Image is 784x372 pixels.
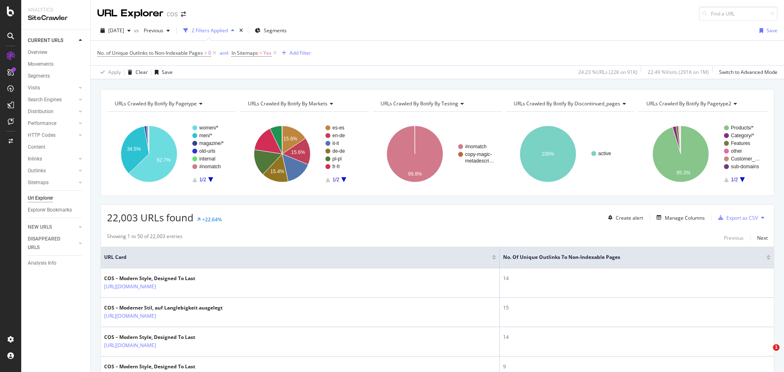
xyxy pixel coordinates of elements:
[115,100,197,107] span: URLs Crawled By Botify By pagetype
[157,157,171,163] text: 62.7%
[28,107,76,116] a: Distribution
[465,144,487,149] text: #nomatch
[283,136,297,142] text: 15.6%
[465,151,492,157] text: copy-magic-
[28,36,76,45] a: CURRENT URLS
[180,24,238,37] button: 2 Filters Applied
[28,119,56,128] div: Performance
[28,107,53,116] div: Distribution
[332,148,345,154] text: de-de
[28,178,76,187] a: Sitemaps
[731,177,738,183] text: 1/2
[28,84,40,92] div: Visits
[28,259,85,267] a: Analysis Info
[605,211,643,224] button: Create alert
[503,334,771,341] div: 14
[134,27,140,34] span: vs
[28,155,42,163] div: Inlinks
[140,24,173,37] button: Previous
[108,69,121,76] div: Apply
[653,213,705,223] button: Manage Columns
[503,254,754,261] span: No. of Unique Outlinks to Non-Indexable Pages
[252,24,290,37] button: Segments
[162,69,173,76] div: Save
[373,118,501,189] svg: A chart.
[240,118,368,189] div: A chart.
[28,72,50,80] div: Segments
[766,27,777,34] div: Save
[220,49,228,56] div: and
[514,100,620,107] span: URLs Crawled By Botify By discontinued_pages
[290,49,311,56] div: Add Filter
[465,158,494,164] text: metadescri…
[28,235,76,252] a: DISAPPEARED URLS
[503,275,771,282] div: 14
[648,69,709,76] div: 22.49 % Visits ( 291K on 1M )
[199,177,206,183] text: 1/2
[332,140,339,146] text: it-it
[719,69,777,76] div: Switch to Advanced Mode
[181,11,186,17] div: arrow-right-arrow-left
[512,97,633,110] h4: URLs Crawled By Botify By discontinued_pages
[107,211,194,224] span: 22,003 URLs found
[104,363,195,370] div: COS – Modern Style, Designed To Last
[699,7,777,21] input: Find a URL
[104,341,156,350] a: [URL][DOMAIN_NAME]
[28,167,76,175] a: Outlinks
[731,140,750,146] text: Features
[757,234,768,241] div: Next
[645,97,760,110] h4: URLs Crawled By Botify By pagetype2
[104,304,223,312] div: COS – Moderner Stil, auf Langlebigkeit ausgelegt
[199,156,215,162] text: internal
[578,69,637,76] div: 24.23 % URLs ( 22K on 91K )
[104,334,195,341] div: COS – Modern Style, Designed To Last
[332,156,342,162] text: pl-pl
[332,125,344,131] text: es-es
[28,143,45,151] div: Content
[28,36,63,45] div: CURRENT URLS
[665,214,705,221] div: Manage Columns
[127,146,141,152] text: 34.5%
[97,49,203,56] span: No. of Unique Outlinks to Non-Indexable Pages
[104,254,490,261] span: URL Card
[107,118,235,189] svg: A chart.
[28,48,47,57] div: Overview
[28,167,46,175] div: Outlinks
[28,60,53,69] div: Movements
[639,118,766,189] svg: A chart.
[264,27,287,34] span: Segments
[28,119,76,128] a: Performance
[332,177,339,183] text: 1/2
[104,312,156,320] a: [URL][DOMAIN_NAME]
[136,69,148,76] div: Clear
[107,233,183,243] div: Showing 1 to 50 of 22,003 entries
[28,178,49,187] div: Sitemaps
[199,164,221,169] text: #nomatch
[28,96,76,104] a: Search Engines
[220,49,228,57] button: and
[28,13,84,23] div: SiteCrawler
[199,125,218,131] text: women/*
[756,24,777,37] button: Save
[541,151,554,157] text: 100%
[724,233,744,243] button: Previous
[28,131,56,140] div: HTTP Codes
[381,100,458,107] span: URLs Crawled By Botify By testing
[263,47,272,59] span: Yes
[291,149,305,155] text: 15.6%
[332,164,340,169] text: fr-fr
[125,66,148,79] button: Clear
[140,27,163,34] span: Previous
[28,131,76,140] a: HTTP Codes
[199,133,212,138] text: men/*
[232,49,258,56] span: In Sitemaps
[757,233,768,243] button: Next
[28,60,85,69] a: Movements
[246,97,362,110] h4: URLs Crawled By Botify By markets
[506,118,634,189] svg: A chart.
[199,140,224,146] text: magazine/*
[646,100,731,107] span: URLs Crawled By Botify By pagetype2
[731,164,759,169] text: sub-domains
